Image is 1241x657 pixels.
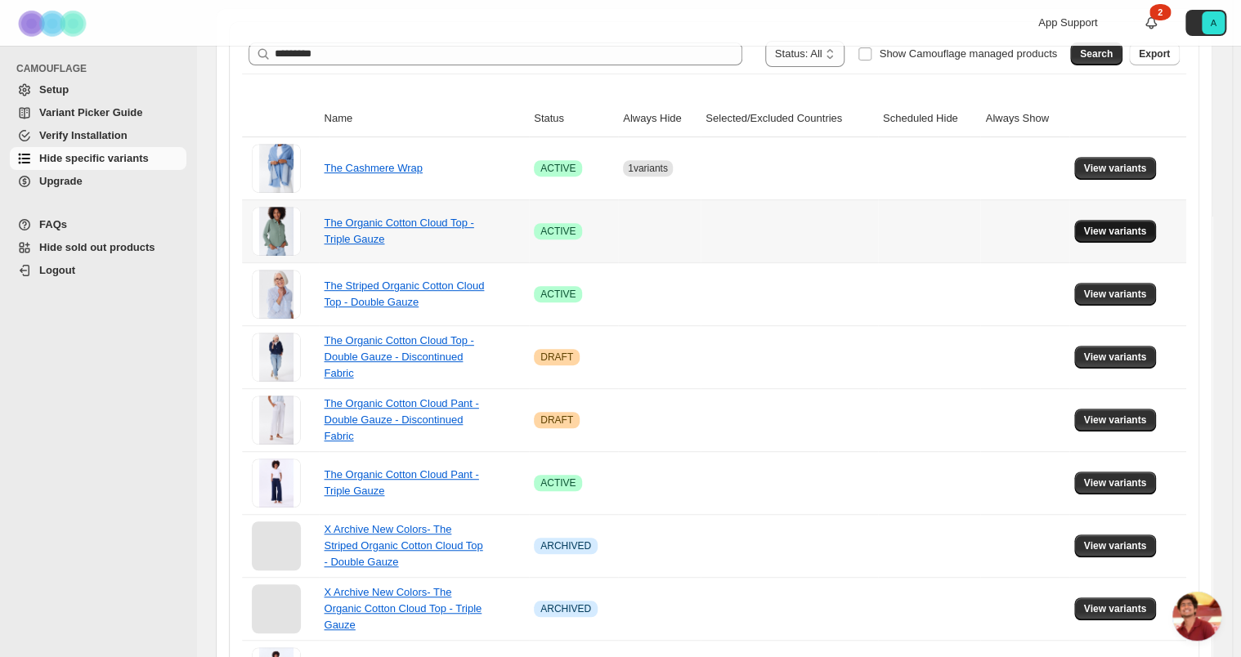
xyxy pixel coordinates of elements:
button: View variants [1074,346,1157,369]
a: Verify Installation [10,124,186,147]
div: Open chat [1172,592,1221,641]
a: The Organic Cotton Cloud Top - Triple Gauze [324,217,473,245]
a: The Organic Cotton Cloud Top - Double Gauze - Discontinued Fabric [324,334,473,379]
span: Logout [39,264,75,276]
button: View variants [1074,472,1157,494]
a: The Organic Cotton Cloud Pant - Triple Gauze [324,468,478,497]
span: FAQs [39,218,67,230]
a: Variant Picker Guide [10,101,186,124]
span: ACTIVE [540,225,576,238]
a: 2 [1143,15,1159,31]
button: View variants [1074,534,1157,557]
span: View variants [1084,476,1147,489]
span: View variants [1084,602,1147,615]
span: ACTIVE [540,476,576,489]
span: DRAFT [540,351,573,364]
span: App Support [1038,16,1097,29]
button: View variants [1074,597,1157,620]
span: CAMOUFLAGE [16,62,188,75]
th: Status [529,101,618,137]
a: The Cashmere Wrap [324,162,422,174]
span: View variants [1084,351,1147,364]
span: DRAFT [540,413,573,427]
button: Export [1129,42,1180,65]
span: ACTIVE [540,288,576,301]
text: A [1210,18,1216,28]
a: Hide specific variants [10,147,186,170]
span: View variants [1084,162,1147,175]
span: ACTIVE [540,162,576,175]
span: Hide specific variants [39,152,149,164]
img: Camouflage [13,1,95,46]
a: Upgrade [10,170,186,193]
th: Name [319,101,529,137]
span: Export [1139,47,1170,60]
a: X Archive New Colors- The Organic Cotton Cloud Top - Triple Gauze [324,586,482,631]
th: Selected/Excluded Countries [701,101,878,137]
span: 1 variants [628,163,668,174]
th: Scheduled Hide [878,101,981,137]
a: Logout [10,259,186,282]
span: View variants [1084,225,1147,238]
button: View variants [1074,409,1157,431]
span: ARCHIVED [540,539,591,552]
button: View variants [1074,283,1157,306]
a: Setup [10,78,186,101]
span: Hide sold out products [39,241,155,253]
a: FAQs [10,213,186,236]
span: Verify Installation [39,129,128,141]
a: Hide sold out products [10,236,186,259]
span: Search [1080,47,1113,60]
button: View variants [1074,220,1157,243]
button: Avatar with initials A [1185,10,1226,36]
a: The Organic Cotton Cloud Pant - Double Gauze - Discontinued Fabric [324,397,478,442]
a: X Archive New Colors- The Striped Organic Cotton Cloud Top - Double Gauze [324,523,482,568]
span: Avatar with initials A [1202,11,1225,34]
span: Upgrade [39,175,83,187]
span: Show Camouflage managed products [879,47,1057,60]
div: 2 [1149,4,1171,20]
a: The Striped Organic Cotton Cloud Top - Double Gauze [324,279,484,308]
button: View variants [1074,157,1157,180]
span: ARCHIVED [540,602,591,615]
th: Always Hide [618,101,701,137]
span: View variants [1084,413,1147,427]
th: Always Show [980,101,1069,137]
span: View variants [1084,288,1147,301]
span: Setup [39,83,69,96]
span: View variants [1084,539,1147,552]
button: Search [1070,42,1122,65]
span: Variant Picker Guide [39,106,142,118]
